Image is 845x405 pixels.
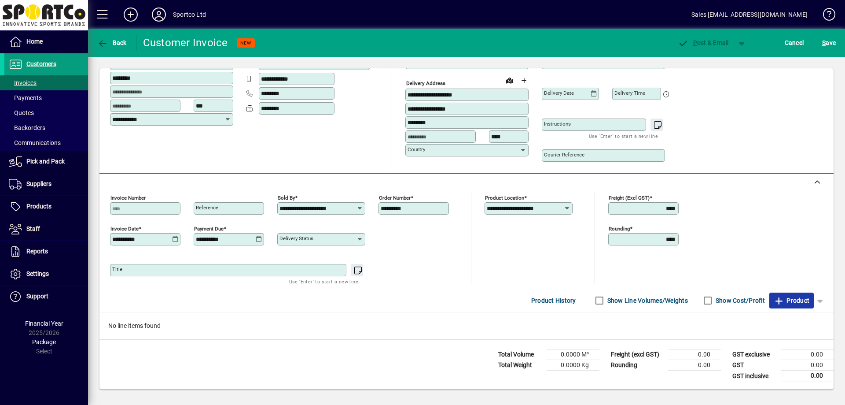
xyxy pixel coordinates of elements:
[25,320,63,327] span: Financial Year
[173,7,206,22] div: Sportco Ltd
[609,226,630,232] mat-label: Rounding
[728,371,781,382] td: GST inclusive
[4,218,88,240] a: Staff
[9,94,42,101] span: Payments
[544,90,574,96] mat-label: Delivery date
[112,266,122,272] mat-label: Title
[26,38,43,45] span: Home
[9,139,61,146] span: Communications
[531,294,576,308] span: Product History
[781,371,834,382] td: 0.00
[609,195,650,201] mat-label: Freight (excl GST)
[32,338,56,346] span: Package
[95,35,129,51] button: Back
[4,196,88,218] a: Products
[785,36,804,50] span: Cancel
[26,270,49,277] span: Settings
[4,173,88,195] a: Suppliers
[196,204,218,211] mat-label: Reference
[544,121,571,127] mat-label: Instructions
[494,349,547,360] td: Total Volume
[279,235,313,242] mat-label: Delivery status
[728,349,781,360] td: GST exclusive
[4,120,88,135] a: Backorders
[714,296,765,305] label: Show Cost/Profit
[26,158,65,165] span: Pick and Pack
[408,146,425,152] mat-label: Country
[822,39,826,46] span: S
[668,360,721,371] td: 0.00
[517,74,531,88] button: Choose address
[485,195,524,201] mat-label: Product location
[781,349,834,360] td: 0.00
[606,349,668,360] td: Freight (excl GST)
[614,90,645,96] mat-label: Delivery time
[9,79,37,86] span: Invoices
[781,360,834,371] td: 0.00
[547,349,599,360] td: 0.0000 M³
[774,294,809,308] span: Product
[9,124,45,131] span: Backorders
[783,35,806,51] button: Cancel
[528,293,580,308] button: Product History
[4,31,88,53] a: Home
[769,293,814,308] button: Product
[4,241,88,263] a: Reports
[503,73,517,87] a: View on map
[88,35,136,51] app-page-header-button: Back
[26,60,56,67] span: Customers
[289,276,358,286] mat-hint: Use 'Enter' to start a new line
[379,195,411,201] mat-label: Order number
[26,248,48,255] span: Reports
[4,286,88,308] a: Support
[26,180,51,187] span: Suppliers
[678,39,729,46] span: ost & Email
[673,35,733,51] button: Post & Email
[110,195,146,201] mat-label: Invoice number
[4,105,88,120] a: Quotes
[194,226,224,232] mat-label: Payment due
[544,152,584,158] mat-label: Courier Reference
[494,360,547,371] td: Total Weight
[26,293,48,300] span: Support
[4,263,88,285] a: Settings
[4,90,88,105] a: Payments
[816,2,834,30] a: Knowledge Base
[547,360,599,371] td: 0.0000 Kg
[26,203,51,210] span: Products
[820,35,838,51] button: Save
[728,360,781,371] td: GST
[99,312,834,339] div: No line items found
[9,109,34,116] span: Quotes
[4,75,88,90] a: Invoices
[4,135,88,150] a: Communications
[117,7,145,22] button: Add
[822,36,836,50] span: ave
[278,195,295,201] mat-label: Sold by
[606,360,668,371] td: Rounding
[26,225,40,232] span: Staff
[693,39,697,46] span: P
[589,131,658,141] mat-hint: Use 'Enter' to start a new line
[145,7,173,22] button: Profile
[97,39,127,46] span: Back
[691,7,808,22] div: Sales [EMAIL_ADDRESS][DOMAIN_NAME]
[143,36,228,50] div: Customer Invoice
[110,226,139,232] mat-label: Invoice date
[606,296,688,305] label: Show Line Volumes/Weights
[668,349,721,360] td: 0.00
[240,40,251,46] span: NEW
[4,151,88,173] a: Pick and Pack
